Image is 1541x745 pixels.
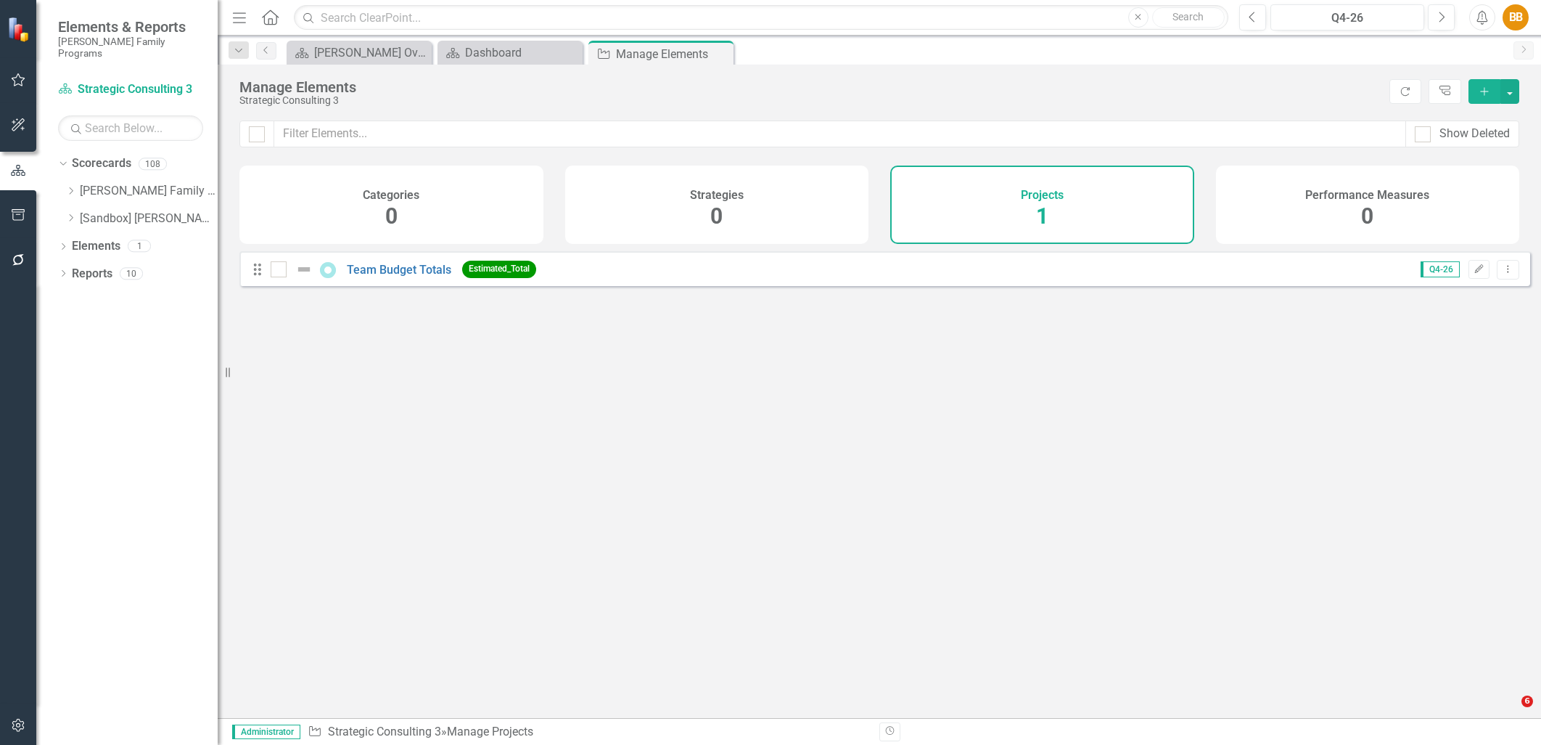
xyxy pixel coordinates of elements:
[1172,11,1204,23] span: Search
[616,45,730,63] div: Manage Elements
[690,189,744,202] h4: Strategies
[1492,696,1526,730] iframe: Intercom live chat
[465,44,579,62] div: Dashboard
[72,238,120,255] a: Elements
[72,266,112,282] a: Reports
[1305,189,1429,202] h4: Performance Measures
[58,81,203,98] a: Strategic Consulting 3
[1361,203,1373,229] span: 0
[1503,4,1529,30] button: BB
[295,261,313,278] img: Not Defined
[347,263,451,277] a: Team Budget Totals
[1439,126,1510,142] div: Show Deleted
[274,121,1406,147] input: Filter Elements...
[1021,189,1064,202] h4: Projects
[239,79,1382,95] div: Manage Elements
[80,211,218,227] a: [Sandbox] [PERSON_NAME] Family Programs
[72,155,131,172] a: Scorecards
[363,189,419,202] h4: Categories
[58,18,203,36] span: Elements & Reports
[232,725,300,739] span: Administrator
[58,36,203,60] small: [PERSON_NAME] Family Programs
[239,95,1382,106] div: Strategic Consulting 3
[58,115,203,141] input: Search Below...
[290,44,428,62] a: [PERSON_NAME] Overview
[7,17,33,42] img: ClearPoint Strategy
[80,183,218,200] a: [PERSON_NAME] Family Programs
[1521,696,1533,707] span: 6
[441,44,579,62] a: Dashboard
[385,203,398,229] span: 0
[1036,203,1048,229] span: 1
[128,240,151,253] div: 1
[120,267,143,280] div: 10
[308,724,868,741] div: » Manage Projects
[462,261,536,277] span: Estimated_Total
[314,44,428,62] div: [PERSON_NAME] Overview
[139,158,167,170] div: 108
[1152,7,1225,28] button: Search
[328,725,441,738] a: Strategic Consulting 3
[1270,4,1424,30] button: Q4-26
[1275,9,1419,27] div: Q4-26
[1421,261,1460,277] span: Q4-26
[294,5,1228,30] input: Search ClearPoint...
[710,203,723,229] span: 0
